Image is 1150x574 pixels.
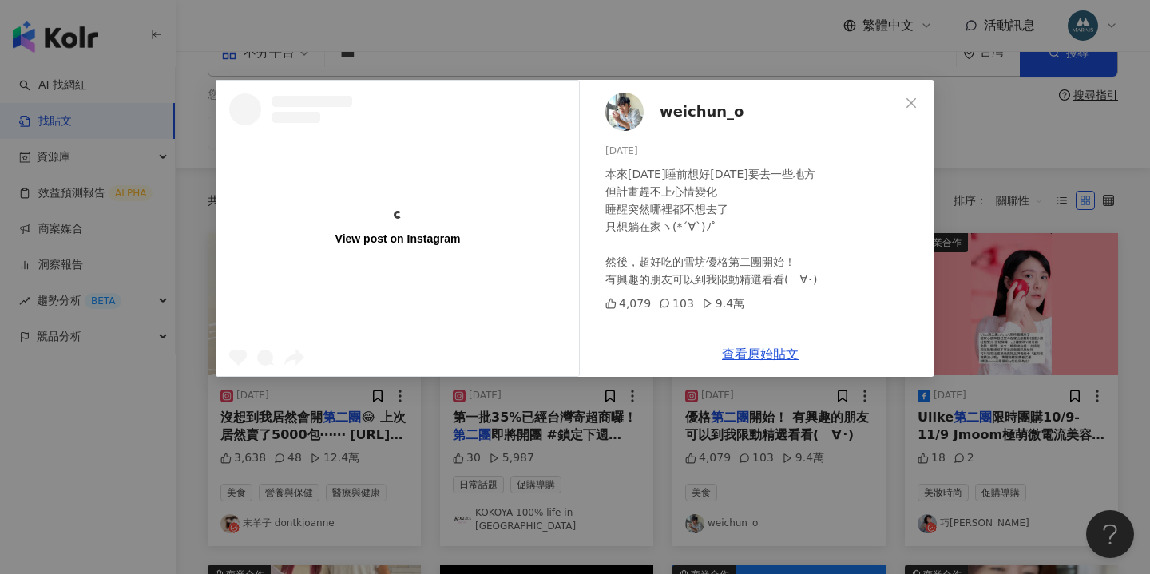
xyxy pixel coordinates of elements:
[605,144,922,159] div: [DATE]
[659,295,694,312] div: 103
[605,165,922,288] div: 本來[DATE]睡前想好[DATE]要去一些地方 但計畫趕不上心情變化 睡醒突然哪裡都不想去了 只想躺在家ヽ(*´∀`)ﾉﾟ 然後，超好吃的雪坊優格第二團開始！ 有興趣的朋友可以到我限動精選看看...
[702,295,744,312] div: 9.4萬
[660,101,744,123] span: weichun_o
[605,93,644,131] img: KOL Avatar
[722,346,799,362] a: 查看原始貼文
[605,93,899,131] a: KOL Avatarweichun_o
[895,87,927,119] button: Close
[216,81,579,376] a: View post on Instagram
[335,232,461,246] div: View post on Instagram
[905,97,918,109] span: close
[605,295,651,312] div: 4,079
